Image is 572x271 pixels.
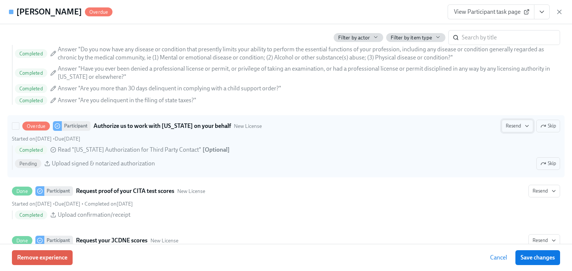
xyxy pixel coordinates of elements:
span: Completed [15,98,47,103]
span: Wednesday, August 13th 2025, 1:04 pm [12,201,52,207]
span: Completed [15,86,47,91]
button: OverdueParticipantAuthorize us to work with [US_STATE] on your behalfNew LicenseSkipStarted on[DA... [502,120,533,132]
span: Wednesday, August 27th 2025, 10:00 am [55,136,80,142]
span: Completed [15,51,47,57]
span: Completed [15,212,47,218]
span: Answer "Have you ever been denied a professional license or permit, or privilege of taking an exa... [58,65,557,81]
span: Overdue [85,9,112,15]
div: • • [12,200,133,207]
span: Monday, August 18th 2025, 10:14 am [85,201,133,207]
span: Overdue [22,123,50,129]
strong: Authorize us to work with [US_STATE] on your behalf [93,122,231,130]
button: Save changes [515,250,560,265]
span: Answer "Are you more than 30 days delinquent in complying with a child support order?" [58,84,281,93]
span: Cancel [490,254,507,261]
strong: Request your JCDNE scores [76,236,147,245]
span: New License [150,237,178,244]
span: Pending [15,161,41,167]
span: This task uses the "New License" audience [177,188,205,195]
button: OverdueParticipantAuthorize us to work with [US_STATE] on your behalfNew LicenseResendSkipStarted... [536,157,560,170]
button: View task page [534,4,550,19]
strong: Request proof of your CITA test scores [76,187,174,196]
span: Save changes [521,254,555,261]
span: Completed [15,147,47,153]
span: Upload signed & notarized authorization [52,159,155,168]
span: Answer "Do you now have any disease or condition that presently limits your ability to perform th... [58,45,557,62]
span: Answer "Are you delinquent in the filing of state taxes?" [58,96,196,104]
button: DoneParticipantRequest proof of your CITA test scoresNew LicenseStarted on[DATE] •Due[DATE] • Com... [528,185,560,197]
div: Participant [44,236,73,245]
button: Filter by item type [386,33,445,42]
span: Read "[US_STATE] Authorization for Third Party Contact" [58,146,201,154]
span: Remove experience [17,254,67,261]
span: Skip [540,122,556,130]
button: Cancel [485,250,512,265]
button: Filter by actor [334,33,383,42]
div: • [12,135,80,142]
span: Monday, August 18th 2025, 10:00 am [55,201,80,207]
div: [ Optional ] [203,146,230,154]
span: Resend [533,187,556,195]
div: Participant [44,186,73,196]
span: Resend [506,122,529,130]
span: This task uses the "New License" audience [234,123,262,130]
span: Completed [15,70,47,76]
span: View Participant task page [454,8,528,16]
span: Done [12,188,32,194]
button: DoneParticipantRequest your JCDNE scoresNew LicenseStarted on[DATE] •Due[DATE] • Completed on[DAT... [528,234,560,247]
span: Filter by actor [338,34,370,41]
span: Resend [533,237,556,244]
span: Upload confirmation/receipt [58,211,130,219]
span: Wednesday, August 13th 2025, 1:04 pm [12,136,52,142]
input: Search by title [462,30,560,45]
div: Participant [62,121,90,131]
span: Filter by item type [391,34,432,41]
a: View Participant task page [448,4,534,19]
span: Done [12,238,32,243]
button: Remove experience [12,250,73,265]
button: OverdueParticipantAuthorize us to work with [US_STATE] on your behalfNew LicenseResendStarted on[... [536,120,560,132]
span: Skip [540,160,556,167]
h4: [PERSON_NAME] [16,6,82,17]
